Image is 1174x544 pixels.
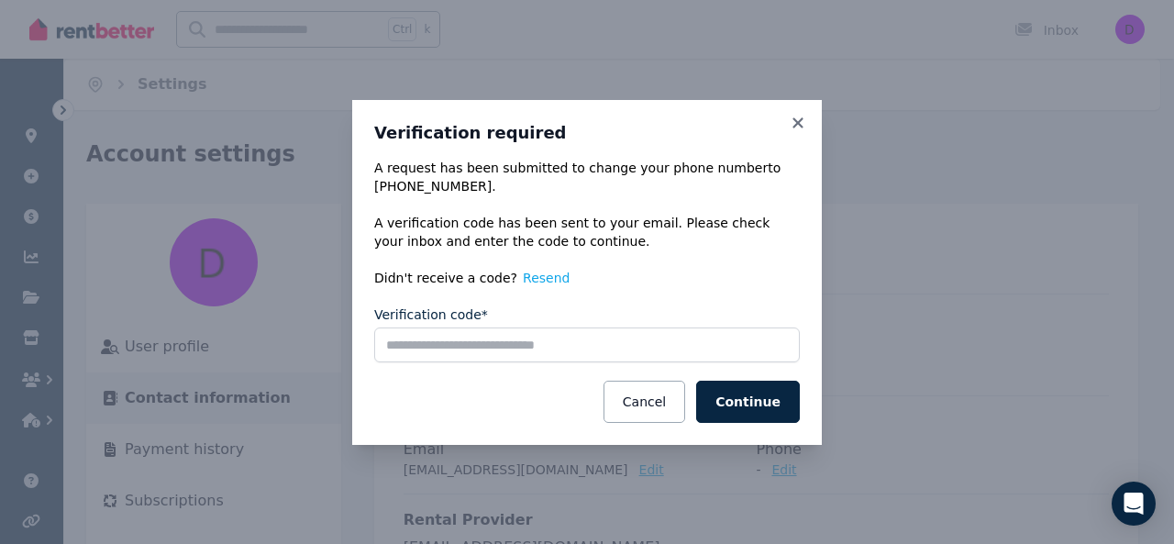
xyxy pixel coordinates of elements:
[374,305,488,324] label: Verification code*
[374,159,800,195] div: A request has been submitted to change your phone number to [PHONE_NUMBER] .
[374,122,800,144] h3: Verification required
[696,381,800,423] button: Continue
[1112,482,1156,526] div: Open Intercom Messenger
[523,269,570,287] button: Resend
[374,269,517,287] span: Didn't receive a code?
[604,381,685,423] button: Cancel
[374,214,800,250] p: A verification code has been sent to your email. Please check your inbox and enter the code to co...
